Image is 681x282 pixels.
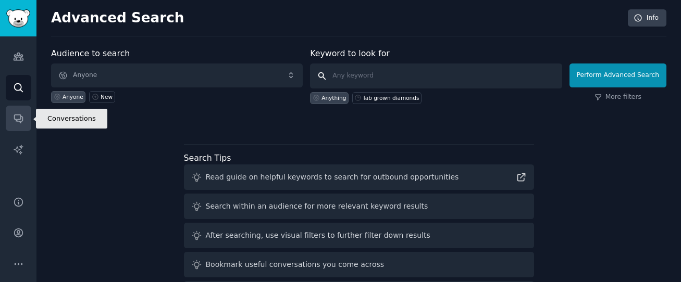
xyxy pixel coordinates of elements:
[321,94,346,101] div: Anything
[89,91,115,103] a: New
[101,93,113,100] div: New
[206,201,428,212] div: Search within an audience for more relevant keyword results
[206,230,430,241] div: After searching, use visual filters to further filter down results
[184,153,231,163] label: Search Tips
[51,10,622,27] h2: Advanced Search
[63,93,83,100] div: Anyone
[569,63,666,87] button: Perform Advanced Search
[51,63,303,87] button: Anyone
[206,172,459,183] div: Read guide on helpful keywords to search for outbound opportunities
[595,93,641,102] a: More filters
[6,9,30,28] img: GummySearch logo
[51,48,130,58] label: Audience to search
[364,94,419,101] div: lab grown diamonds
[310,48,390,58] label: Keyword to look for
[206,259,385,270] div: Bookmark useful conversations you come across
[310,63,562,88] input: Any keyword
[628,9,666,27] a: Info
